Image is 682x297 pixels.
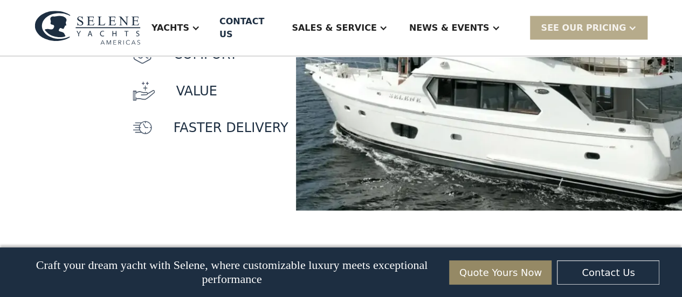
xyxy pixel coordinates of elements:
a: Quote Yours Now [449,260,552,285]
div: Yachts [151,22,189,34]
img: icon [133,81,155,101]
div: Sales & Service [292,22,376,34]
div: SEE Our Pricing [530,16,647,39]
div: Sales & Service [281,6,398,50]
img: icon [133,118,152,137]
div: Contact US [219,15,272,41]
p: value [176,81,217,101]
img: logo [35,11,141,45]
div: News & EVENTS [398,6,511,50]
div: SEE Our Pricing [541,22,626,34]
a: Contact Us [557,260,659,285]
div: Yachts [141,6,211,50]
div: News & EVENTS [409,22,490,34]
p: Craft your dream yacht with Selene, where customizable luxury meets exceptional performance [23,258,442,286]
p: faster delivery [174,118,288,137]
